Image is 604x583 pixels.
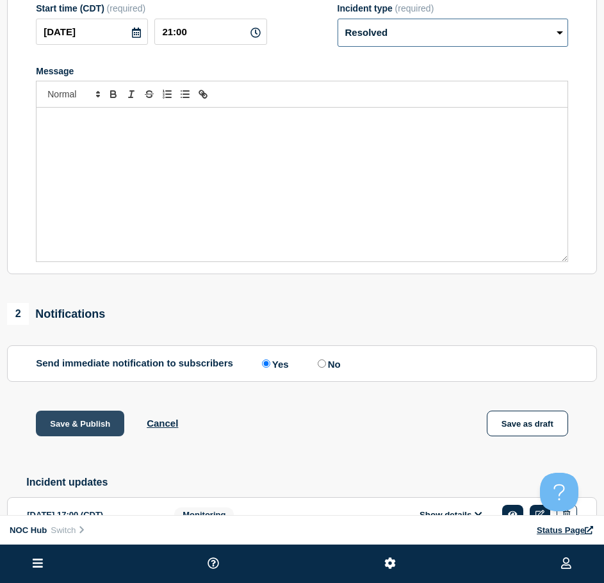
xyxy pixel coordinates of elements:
[42,86,104,102] span: Font size
[10,525,47,535] span: NOC Hub
[395,3,434,13] span: (required)
[259,357,289,370] label: Yes
[416,509,486,520] button: Show details
[36,19,148,45] input: YYYY-MM-DD
[26,477,597,488] h2: Incident updates
[7,303,29,325] span: 2
[338,19,568,47] select: Incident type
[540,473,578,511] iframe: Help Scout Beacon - Open
[318,359,326,368] input: No
[174,507,234,522] span: Monitoring
[176,86,194,102] button: Toggle bulleted list
[487,411,568,436] button: Save as draft
[122,86,140,102] button: Toggle italic text
[154,19,266,45] input: HH:MM
[262,359,270,368] input: Yes
[36,66,568,76] div: Message
[36,357,233,370] p: Send immediate notification to subscribers
[147,418,178,429] button: Cancel
[338,3,568,13] div: Incident type
[194,86,212,102] button: Toggle link
[104,86,122,102] button: Toggle bold text
[37,108,567,261] div: Message
[158,86,176,102] button: Toggle ordered list
[27,504,155,525] div: [DATE] 17:00 (CDT)
[537,525,594,535] a: Status Page
[314,357,341,370] label: No
[47,525,90,536] button: Switch
[7,303,105,325] div: Notifications
[107,3,146,13] span: (required)
[36,3,266,13] div: Start time (CDT)
[36,411,124,436] button: Save & Publish
[36,357,568,370] div: Send immediate notification to subscribers
[140,86,158,102] button: Toggle strikethrough text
